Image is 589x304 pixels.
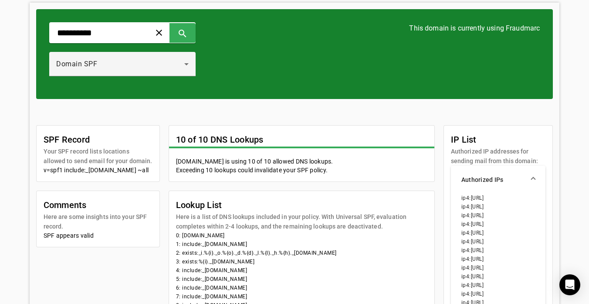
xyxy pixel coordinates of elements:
[176,133,264,147] mat-card-title: 10 of 10 DNS Lookups
[176,292,427,301] li: 7: include:_[DOMAIN_NAME]
[461,211,535,220] li: ip4:[URL]
[409,22,540,34] h3: This domain is currently using Fraudmarc
[461,202,535,211] li: ip4:[URL]
[461,220,535,229] li: ip4:[URL]
[461,246,535,255] li: ip4:[URL]
[44,166,152,174] div: v=spf1 include:_[DOMAIN_NAME] ~all
[461,237,535,246] li: ip4:[URL]
[176,212,427,231] mat-card-subtitle: Here is a list of DNS lookups included in your policy. With Universal SPF, evaluation completes w...
[176,284,427,292] li: 6: include:_[DOMAIN_NAME]
[44,198,152,212] mat-card-title: Comments
[461,255,535,263] li: ip4:[URL]
[44,212,152,231] mat-card-subtitle: Here are some insights into your SPF record.
[461,194,535,202] li: ip4:[URL]
[176,249,427,257] li: 2: exists:_i.%{i}._o.%{o}._d.%{d}._l.%{l}._h.%{h}._[DOMAIN_NAME]
[56,60,97,68] span: Domain SPF
[44,147,152,166] mat-card-subtitle: Your SPF record lists locations allowed to send email for your domain.
[559,274,580,295] div: Open Intercom Messenger
[176,257,427,266] li: 3: exists:%{i}._[DOMAIN_NAME]
[44,231,152,240] div: SPF appears valid
[176,275,427,284] li: 5: include:_[DOMAIN_NAME]
[461,175,525,184] mat-panel-title: Authorized IPs
[176,231,427,240] li: 0: [DOMAIN_NAME]
[44,133,152,147] mat-card-title: SPF Record
[451,147,546,166] mat-card-subtitle: Authorized IP addresses for sending mail from this domain:
[451,133,546,147] mat-card-title: IP List
[169,157,434,181] mat-card-content: [DOMAIN_NAME] is using 10 of 10 allowed DNS lookups. Exceeding 10 lookups could invalidate your S...
[176,198,427,212] mat-card-title: Lookup List
[461,272,535,281] li: ip4:[URL]
[176,240,427,249] li: 1: include:_[DOMAIN_NAME]
[461,281,535,290] li: ip4:[URL]
[451,166,546,194] mat-expansion-panel-header: Authorized IPs
[461,290,535,298] li: ip4:[URL]
[176,266,427,275] li: 4: include:_[DOMAIN_NAME]
[461,263,535,272] li: ip4:[URL]
[461,229,535,237] li: ip4:[URL]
